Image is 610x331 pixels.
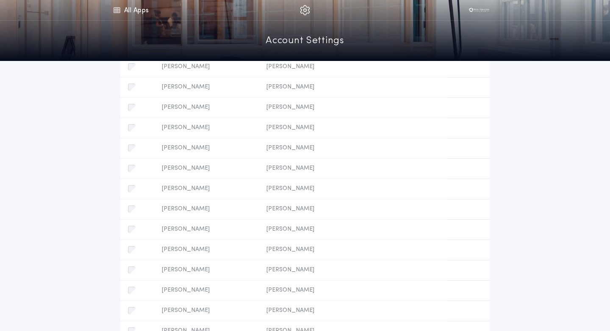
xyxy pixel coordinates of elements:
[300,5,310,15] img: img
[266,245,442,254] span: [PERSON_NAME]
[162,205,253,213] span: [PERSON_NAME]
[162,164,253,173] span: [PERSON_NAME]
[266,286,442,295] span: [PERSON_NAME]
[162,225,253,234] span: [PERSON_NAME]
[162,63,253,71] span: [PERSON_NAME]
[162,124,253,132] span: [PERSON_NAME]
[266,225,442,234] span: [PERSON_NAME]
[266,144,442,152] span: [PERSON_NAME]
[266,103,442,112] span: [PERSON_NAME]
[162,245,253,254] span: [PERSON_NAME]
[162,286,253,295] span: [PERSON_NAME]
[162,185,253,193] span: [PERSON_NAME]
[162,144,253,152] span: [PERSON_NAME]
[266,124,442,132] span: [PERSON_NAME]
[162,103,253,112] span: [PERSON_NAME]
[266,266,442,274] span: [PERSON_NAME]
[466,6,492,14] img: vs-icon
[162,266,253,274] span: [PERSON_NAME]
[162,83,253,91] span: [PERSON_NAME]
[266,205,442,213] span: [PERSON_NAME]
[266,63,442,71] span: [PERSON_NAME]
[266,164,442,173] span: [PERSON_NAME]
[266,185,442,193] span: [PERSON_NAME]
[266,83,442,91] span: [PERSON_NAME]
[266,306,442,315] span: [PERSON_NAME]
[162,306,253,315] span: [PERSON_NAME]
[266,34,344,49] a: Account Settings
